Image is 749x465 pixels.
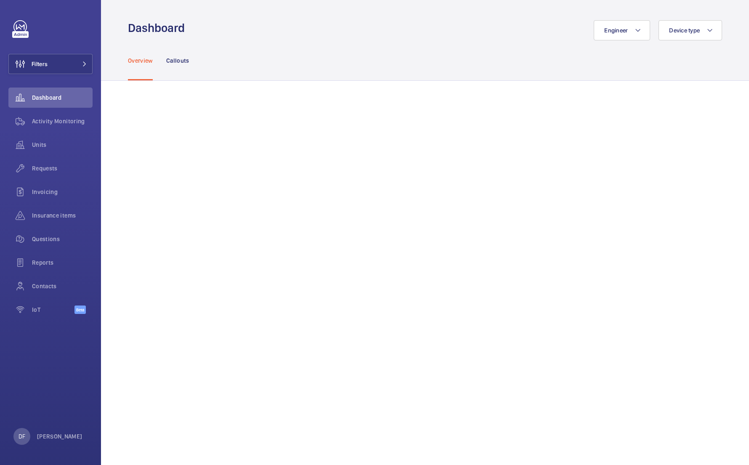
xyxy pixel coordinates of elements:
[32,141,93,149] span: Units
[32,60,48,68] span: Filters
[8,54,93,74] button: Filters
[166,56,189,65] p: Callouts
[19,432,25,441] p: DF
[604,27,628,34] span: Engineer
[659,20,722,40] button: Device type
[32,235,93,243] span: Questions
[32,164,93,173] span: Requests
[594,20,650,40] button: Engineer
[37,432,82,441] p: [PERSON_NAME]
[128,20,190,36] h1: Dashboard
[128,56,153,65] p: Overview
[32,258,93,267] span: Reports
[32,117,93,125] span: Activity Monitoring
[32,306,74,314] span: IoT
[32,282,93,290] span: Contacts
[32,93,93,102] span: Dashboard
[669,27,700,34] span: Device type
[74,306,86,314] span: Beta
[32,188,93,196] span: Invoicing
[32,211,93,220] span: Insurance items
